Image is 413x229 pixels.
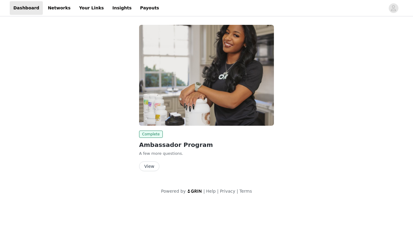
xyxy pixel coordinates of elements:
a: View [139,164,159,169]
div: avatar [391,3,396,13]
span: Powered by [161,189,186,194]
img: Thorne [139,25,274,126]
a: Payouts [136,1,163,15]
a: Privacy [220,189,235,194]
a: Networks [44,1,74,15]
img: logo [187,189,202,193]
span: Complete [139,131,163,138]
p: A few more questions. [139,151,274,157]
button: View [139,161,159,171]
a: Terms [239,189,252,194]
span: | [217,189,219,194]
span: | [203,189,205,194]
span: | [237,189,238,194]
a: Dashboard [10,1,43,15]
a: Insights [109,1,135,15]
h2: Ambassador Program [139,140,274,149]
a: Help [206,189,216,194]
a: Your Links [75,1,108,15]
